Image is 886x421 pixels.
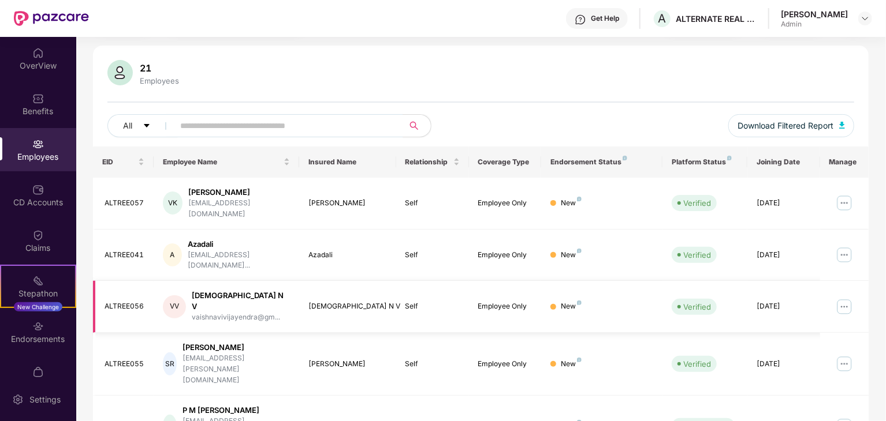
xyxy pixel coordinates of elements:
div: [DATE] [757,301,811,312]
div: Verified [683,197,711,209]
div: Self [405,250,460,261]
div: Get Help [591,14,619,23]
div: New Challenge [14,302,62,311]
div: SR [163,352,177,375]
div: [EMAIL_ADDRESS][DOMAIN_NAME] [188,198,290,220]
span: All [123,119,132,132]
div: Self [405,198,460,209]
div: ALTERNATE REAL ESTATE EXPERIENCES PRIVATE LIMITED [676,13,757,24]
div: [PERSON_NAME] [308,198,387,209]
div: P M [PERSON_NAME] [183,405,290,416]
div: [PERSON_NAME] [183,342,290,353]
div: Verified [683,249,711,261]
span: A [658,12,667,25]
th: Joining Date [747,146,820,178]
div: Employee Only [478,250,533,261]
img: manageButton [835,298,854,316]
span: caret-down [143,122,151,131]
img: svg+xml;base64,PHN2ZyBpZD0iSGVscC0zMngzMiIgeG1sbnM9Imh0dHA6Ly93d3cudzMub3JnLzIwMDAvc3ZnIiB3aWR0aD... [575,14,586,25]
img: svg+xml;base64,PHN2ZyB4bWxucz0iaHR0cDovL3d3dy53My5vcmcvMjAwMC9zdmciIHdpZHRoPSIyMSIgaGVpZ2h0PSIyMC... [32,275,44,287]
div: Verified [683,301,711,313]
div: Employee Only [478,301,533,312]
div: A [163,243,182,266]
div: Admin [781,20,848,29]
div: [DATE] [757,250,811,261]
span: Relationship [405,157,451,167]
div: Settings [26,394,64,405]
div: ALTREE055 [105,359,144,370]
img: manageButton [835,246,854,264]
th: Insured Name [299,146,396,178]
div: New [561,250,582,261]
div: 21 [137,62,181,74]
img: svg+xml;base64,PHN2ZyBpZD0iQ2xhaW0iIHhtbG5zPSJodHRwOi8vd3d3LnczLm9yZy8yMDAwL3N2ZyIgd2lkdGg9IjIwIi... [32,230,44,241]
img: svg+xml;base64,PHN2ZyB4bWxucz0iaHR0cDovL3d3dy53My5vcmcvMjAwMC9zdmciIHhtbG5zOnhsaW5rPSJodHRwOi8vd3... [107,60,133,85]
img: svg+xml;base64,PHN2ZyB4bWxucz0iaHR0cDovL3d3dy53My5vcmcvMjAwMC9zdmciIHdpZHRoPSI4IiBoZWlnaHQ9IjgiIH... [727,156,732,160]
div: [EMAIL_ADDRESS][PERSON_NAME][DOMAIN_NAME] [183,353,290,386]
div: [PERSON_NAME] [308,359,387,370]
div: Platform Status [672,157,738,167]
div: [DATE] [757,198,811,209]
span: Download Filtered Report [738,119,833,132]
div: [PERSON_NAME] [781,9,848,20]
th: Employee Name [154,146,299,178]
img: svg+xml;base64,PHN2ZyBpZD0iQmVuZWZpdHMiIHhtbG5zPSJodHRwOi8vd3d3LnczLm9yZy8yMDAwL3N2ZyIgd2lkdGg9Ij... [32,93,44,104]
div: New [561,198,582,209]
div: [DATE] [757,359,811,370]
img: svg+xml;base64,PHN2ZyB4bWxucz0iaHR0cDovL3d3dy53My5vcmcvMjAwMC9zdmciIHdpZHRoPSI4IiBoZWlnaHQ9IjgiIH... [577,358,582,362]
img: svg+xml;base64,PHN2ZyBpZD0iTXlfT3JkZXJzIiBkYXRhLW5hbWU9Ik15IE9yZGVycyIgeG1sbnM9Imh0dHA6Ly93d3cudz... [32,366,44,378]
div: [PERSON_NAME] [188,187,290,198]
button: search [403,114,431,137]
img: manageButton [835,194,854,212]
div: Azadali [188,239,290,250]
img: svg+xml;base64,PHN2ZyB4bWxucz0iaHR0cDovL3d3dy53My5vcmcvMjAwMC9zdmciIHdpZHRoPSI4IiBoZWlnaHQ9IjgiIH... [577,249,582,253]
img: svg+xml;base64,PHN2ZyBpZD0iU2V0dGluZy0yMHgyMCIgeG1sbnM9Imh0dHA6Ly93d3cudzMub3JnLzIwMDAvc3ZnIiB3aW... [12,394,24,405]
img: svg+xml;base64,PHN2ZyB4bWxucz0iaHR0cDovL3d3dy53My5vcmcvMjAwMC9zdmciIHdpZHRoPSI4IiBoZWlnaHQ9IjgiIH... [623,156,627,160]
div: VV [163,295,186,318]
img: svg+xml;base64,PHN2ZyB4bWxucz0iaHR0cDovL3d3dy53My5vcmcvMjAwMC9zdmciIHdpZHRoPSI4IiBoZWlnaHQ9IjgiIH... [577,197,582,201]
img: svg+xml;base64,PHN2ZyBpZD0iSG9tZSIgeG1sbnM9Imh0dHA6Ly93d3cudzMub3JnLzIwMDAvc3ZnIiB3aWR0aD0iMjAiIG... [32,47,44,59]
div: Stepathon [1,288,75,299]
div: VK [163,191,183,215]
span: EID [102,157,136,167]
div: vaishnavivijayendra@gm... [192,312,290,323]
div: [DEMOGRAPHIC_DATA] N V [308,301,387,312]
th: Manage [820,146,869,178]
img: svg+xml;base64,PHN2ZyBpZD0iRHJvcGRvd24tMzJ4MzIiIHhtbG5zPSJodHRwOi8vd3d3LnczLm9yZy8yMDAwL3N2ZyIgd2... [861,14,870,23]
div: New [561,301,582,312]
div: Employee Only [478,198,533,209]
div: New [561,359,582,370]
span: search [403,121,425,130]
div: Employees [137,76,181,85]
th: Relationship [396,146,469,178]
button: Allcaret-down [107,114,178,137]
div: Endorsement Status [550,157,653,167]
th: Coverage Type [469,146,542,178]
img: svg+xml;base64,PHN2ZyBpZD0iQ0RfQWNjb3VudHMiIGRhdGEtbmFtZT0iQ0QgQWNjb3VudHMiIHhtbG5zPSJodHRwOi8vd3... [32,184,44,196]
img: New Pazcare Logo [14,11,89,26]
div: [EMAIL_ADDRESS][DOMAIN_NAME]... [188,250,290,272]
th: EID [93,146,154,178]
div: Verified [683,358,711,370]
div: Self [405,359,460,370]
span: Employee Name [163,157,281,167]
img: svg+xml;base64,PHN2ZyB4bWxucz0iaHR0cDovL3d3dy53My5vcmcvMjAwMC9zdmciIHdpZHRoPSI4IiBoZWlnaHQ9IjgiIH... [577,300,582,305]
button: Download Filtered Report [728,114,854,137]
div: ALTREE056 [105,301,144,312]
div: ALTREE041 [105,250,144,261]
div: ALTREE057 [105,198,144,209]
img: manageButton [835,355,854,373]
div: Employee Only [478,359,533,370]
div: Self [405,301,460,312]
img: svg+xml;base64,PHN2ZyBpZD0iRW5kb3JzZW1lbnRzIiB4bWxucz0iaHR0cDovL3d3dy53My5vcmcvMjAwMC9zdmciIHdpZH... [32,321,44,332]
img: svg+xml;base64,PHN2ZyBpZD0iRW1wbG95ZWVzIiB4bWxucz0iaHR0cDovL3d3dy53My5vcmcvMjAwMC9zdmciIHdpZHRoPS... [32,138,44,150]
div: [DEMOGRAPHIC_DATA] N V [192,290,290,312]
div: Azadali [308,250,387,261]
img: svg+xml;base64,PHN2ZyB4bWxucz0iaHR0cDovL3d3dy53My5vcmcvMjAwMC9zdmciIHhtbG5zOnhsaW5rPSJodHRwOi8vd3... [839,122,845,129]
